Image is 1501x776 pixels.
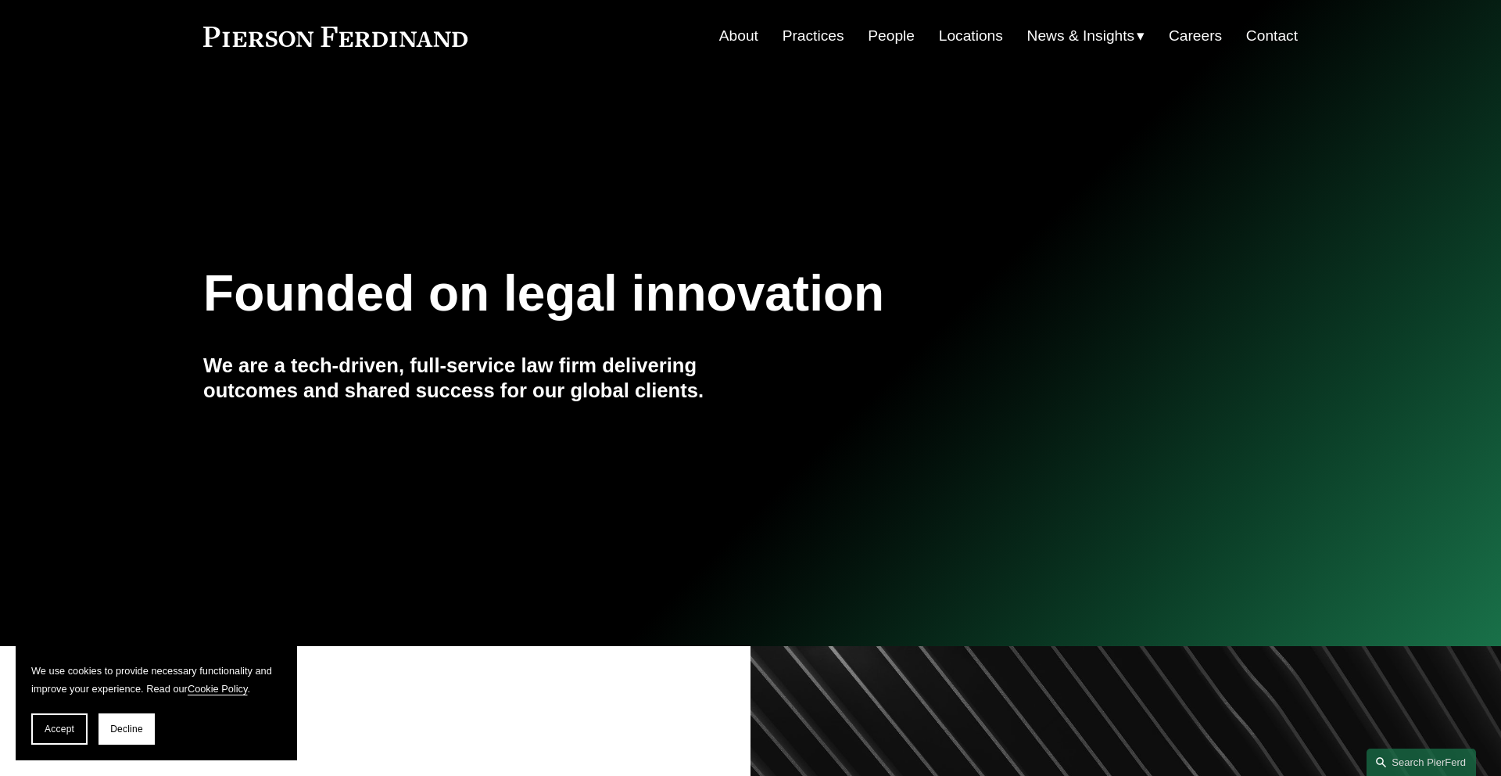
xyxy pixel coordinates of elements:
span: Accept [45,724,74,735]
a: People [868,21,915,51]
span: News & Insights [1027,23,1135,50]
a: Locations [939,21,1003,51]
a: Careers [1169,21,1222,51]
a: Practices [783,21,844,51]
a: Cookie Policy [188,683,248,695]
p: We use cookies to provide necessary functionality and improve your experience. Read our . [31,662,281,698]
section: Cookie banner [16,646,297,760]
h4: We are a tech-driven, full-service law firm delivering outcomes and shared success for our global... [203,353,750,404]
a: Contact [1246,21,1298,51]
button: Accept [31,713,88,745]
a: folder dropdown [1027,21,1145,51]
h1: Founded on legal innovation [203,265,1116,322]
a: About [719,21,758,51]
button: Decline [99,713,155,745]
a: Search this site [1367,749,1476,776]
span: Decline [110,724,143,735]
